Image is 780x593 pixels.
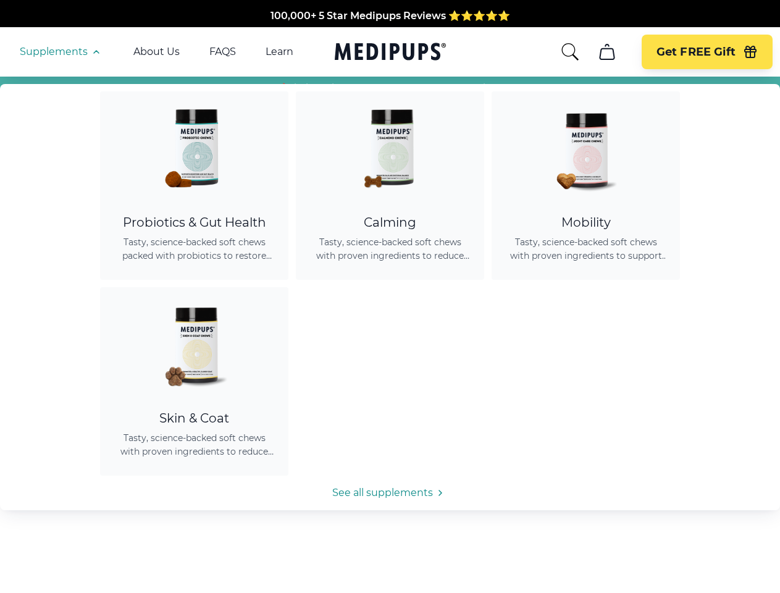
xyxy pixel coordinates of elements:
span: Made In The [GEOGRAPHIC_DATA] from domestic & globally sourced ingredients [185,25,595,36]
a: Probiotic Dog Chews - MedipupsProbiotics & Gut HealthTasty, science-backed soft chews packed with... [100,91,288,280]
span: Tasty, science-backed soft chews with proven ingredients to reduce anxiety, promote relaxation, a... [311,235,469,263]
a: FAQS [209,46,236,58]
a: Skin & Coat Chews - MedipupsSkin & CoatTasty, science-backed soft chews with proven ingredients t... [100,287,288,476]
a: About Us [133,46,180,58]
div: Mobility [506,215,665,230]
button: search [560,42,580,62]
span: Tasty, science-backed soft chews with proven ingredients to support joint health, improve mobilit... [506,235,665,263]
img: Skin & Coat Chews - Medipups [139,287,250,398]
span: Supplements [20,46,88,58]
button: Supplements [20,44,104,59]
img: Probiotic Dog Chews - Medipups [139,91,250,203]
span: Tasty, science-backed soft chews packed with probiotics to restore gut balance, ease itching, sup... [115,235,274,263]
a: Medipups [335,40,446,65]
a: Calming Dog Chews - MedipupsCalmingTasty, science-backed soft chews with proven ingredients to re... [296,91,484,280]
button: cart [592,37,622,67]
button: Get FREE Gift [642,35,773,69]
span: Get FREE Gift [656,45,736,59]
a: Learn [266,46,293,58]
div: Skin & Coat [115,411,274,426]
img: Calming Dog Chews - Medipups [335,91,446,203]
a: Joint Care Chews - MedipupsMobilityTasty, science-backed soft chews with proven ingredients to su... [492,91,680,280]
span: Tasty, science-backed soft chews with proven ingredients to reduce shedding, promote healthy skin... [115,431,274,458]
div: Calming [311,215,469,230]
img: Joint Care Chews - Medipups [530,91,642,203]
span: 100,000+ 5 Star Medipups Reviews ⭐️⭐️⭐️⭐️⭐️ [270,10,510,22]
div: Probiotics & Gut Health [115,215,274,230]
